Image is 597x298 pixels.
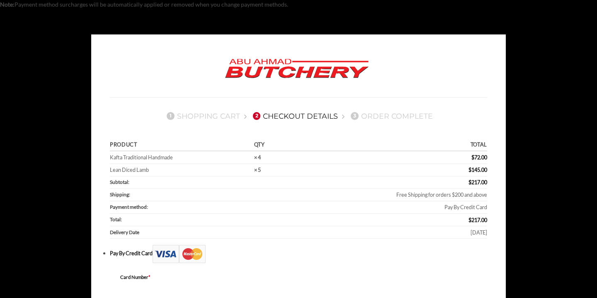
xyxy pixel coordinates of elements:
[148,274,150,280] abbr: required
[110,164,251,176] td: Lean Diced Lamb
[468,217,487,223] bdi: 217.00
[110,151,251,164] td: Kafta Traditional Handmade
[471,154,474,161] span: $
[468,217,471,223] span: $
[468,166,487,173] bdi: 145.00
[254,166,261,173] strong: × 5
[254,154,261,161] strong: × 4
[110,201,286,214] th: Payment method:
[110,214,286,226] th: Total:
[110,139,251,151] th: Product
[253,112,260,120] span: 2
[286,201,487,214] td: Pay By Credit Card
[110,105,487,127] nav: Checkout steps
[110,189,286,201] th: Shipping:
[468,179,471,186] span: $
[153,245,206,263] img: Checkout
[468,166,471,173] span: $
[468,179,487,186] bdi: 217.00
[286,139,487,151] th: Total
[110,250,206,256] label: Pay By Credit Card
[120,274,286,281] label: Card Number
[286,226,487,239] td: [DATE]
[167,112,174,120] span: 1
[251,139,286,151] th: Qty
[218,53,376,85] img: Abu Ahmad Butchery
[110,226,286,239] th: Delivery Date
[286,189,487,201] td: Free Shipping for orders $200 and above
[250,112,338,120] a: 2Checkout details
[471,154,487,161] bdi: 72.00
[110,176,286,189] th: Subtotal:
[164,112,240,120] a: 1Shopping Cart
